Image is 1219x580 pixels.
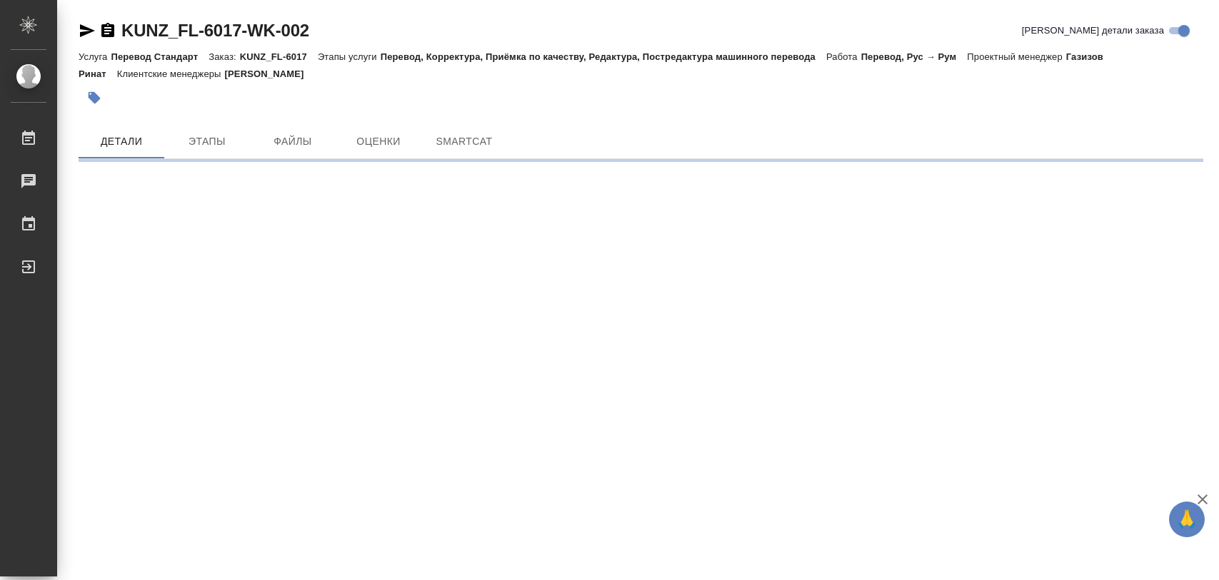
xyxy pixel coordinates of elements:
span: Этапы [173,133,241,151]
span: SmartCat [430,133,498,151]
button: 🙏 [1169,502,1205,537]
span: Файлы [259,133,327,151]
span: [PERSON_NAME] детали заказа [1022,24,1164,38]
a: KUNZ_FL-6017-WK-002 [121,21,309,40]
span: 🙏 [1175,504,1199,534]
p: Услуга [79,51,111,62]
span: Оценки [344,133,413,151]
p: Перевод, Рус → Рум [861,51,968,62]
p: KUNZ_FL-6017 [240,51,318,62]
p: Клиентские менеджеры [117,68,225,79]
button: Добавить тэг [79,82,110,113]
p: Перевод Стандарт [111,51,209,62]
p: [PERSON_NAME] [225,68,315,79]
p: Проектный менеджер [967,51,1065,62]
p: Перевод, Корректура, Приёмка по качеству, Редактура, Постредактура машинного перевода [381,51,826,62]
p: Заказ: [209,51,239,62]
p: Этапы услуги [318,51,381,62]
button: Скопировать ссылку [99,22,116,39]
span: Детали [87,133,156,151]
p: Работа [826,51,861,62]
button: Скопировать ссылку для ЯМессенджера [79,22,96,39]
